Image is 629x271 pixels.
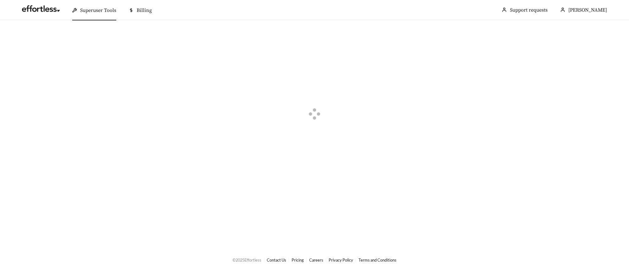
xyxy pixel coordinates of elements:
a: Contact Us [267,257,286,263]
a: Support requests [510,7,548,13]
span: Billing [137,7,152,14]
a: Careers [309,257,323,263]
a: Terms and Conditions [358,257,397,263]
a: Pricing [292,257,304,263]
a: Privacy Policy [329,257,353,263]
span: © 2025 Effortless [232,257,261,263]
span: Superuser Tools [80,7,116,14]
span: [PERSON_NAME] [568,7,607,13]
